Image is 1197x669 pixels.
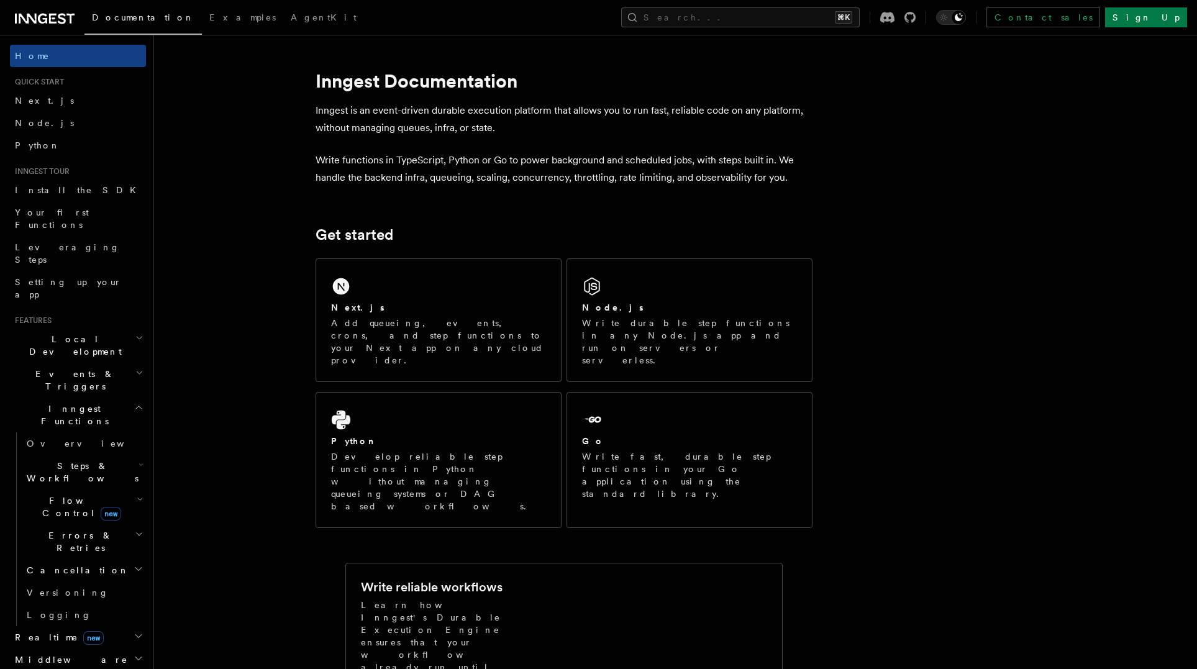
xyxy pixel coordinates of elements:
button: Events & Triggers [10,363,146,398]
button: Local Development [10,328,146,363]
span: Next.js [15,96,74,106]
a: AgentKit [283,4,364,34]
a: Home [10,45,146,67]
a: Get started [316,226,393,243]
span: Cancellation [22,564,129,576]
h2: Python [331,435,377,447]
span: AgentKit [291,12,357,22]
a: PythonDevelop reliable step functions in Python without managing queueing systems or DAG based wo... [316,392,562,528]
span: Middleware [10,653,128,666]
button: Inngest Functions [10,398,146,432]
p: Develop reliable step functions in Python without managing queueing systems or DAG based workflows. [331,450,546,512]
span: Errors & Retries [22,529,135,554]
p: Inngest is an event-driven durable execution platform that allows you to run fast, reliable code ... [316,102,812,137]
button: Realtimenew [10,626,146,649]
p: Add queueing, events, crons, and step functions to your Next app on any cloud provider. [331,317,546,366]
a: Node.jsWrite durable step functions in any Node.js app and run on servers or serverless. [567,258,812,382]
button: Errors & Retries [22,524,146,559]
button: Search...⌘K [621,7,860,27]
h1: Inngest Documentation [316,70,812,92]
button: Cancellation [22,559,146,581]
span: Python [15,140,60,150]
span: Realtime [10,631,104,644]
span: new [83,631,104,645]
span: Inngest tour [10,166,70,176]
p: Write durable step functions in any Node.js app and run on servers or serverless. [582,317,797,366]
h2: Go [582,435,604,447]
a: Setting up your app [10,271,146,306]
h2: Write reliable workflows [361,578,503,596]
a: Documentation [84,4,202,35]
span: Inngest Functions [10,403,134,427]
a: Versioning [22,581,146,604]
a: Examples [202,4,283,34]
a: Next.js [10,89,146,112]
span: Your first Functions [15,207,89,230]
h2: Node.js [582,301,644,314]
span: new [101,507,121,521]
span: Flow Control [22,494,137,519]
a: Leveraging Steps [10,236,146,271]
p: Write fast, durable step functions in your Go application using the standard library. [582,450,797,500]
span: Versioning [27,588,109,598]
kbd: ⌘K [835,11,852,24]
button: Toggle dark mode [936,10,966,25]
h2: Next.js [331,301,385,314]
a: Sign Up [1105,7,1187,27]
a: Your first Functions [10,201,146,236]
a: Node.js [10,112,146,134]
button: Steps & Workflows [22,455,146,489]
a: Next.jsAdd queueing, events, crons, and step functions to your Next app on any cloud provider. [316,258,562,382]
span: Local Development [10,333,135,358]
span: Logging [27,610,91,620]
span: Examples [209,12,276,22]
a: Contact sales [986,7,1100,27]
span: Documentation [92,12,194,22]
a: GoWrite fast, durable step functions in your Go application using the standard library. [567,392,812,528]
span: Node.js [15,118,74,128]
span: Features [10,316,52,325]
a: Install the SDK [10,179,146,201]
span: Install the SDK [15,185,143,195]
span: Quick start [10,77,64,87]
span: Home [15,50,50,62]
span: Steps & Workflows [22,460,139,485]
span: Events & Triggers [10,368,135,393]
a: Python [10,134,146,157]
span: Setting up your app [15,277,122,299]
span: Leveraging Steps [15,242,120,265]
span: Overview [27,439,155,448]
button: Flow Controlnew [22,489,146,524]
a: Logging [22,604,146,626]
div: Inngest Functions [10,432,146,626]
a: Overview [22,432,146,455]
p: Write functions in TypeScript, Python or Go to power background and scheduled jobs, with steps bu... [316,152,812,186]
